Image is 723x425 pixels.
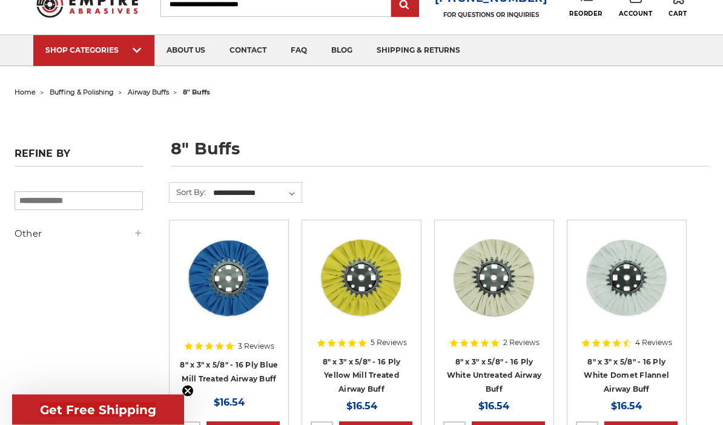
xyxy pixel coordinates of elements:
a: 8 x 3 x 5/8 airway buff yellow mill treatment [311,229,412,363]
button: Close teaser [182,385,194,397]
a: 8 inch white domet flannel airway buffing wheel [576,229,678,363]
span: $16.54 [611,401,642,412]
a: 8" x 3" x 5/8" - 16 Ply Yellow Mill Treated Airway Buff [323,358,401,394]
img: 8 x 3 x 5/8 airway buff yellow mill treatment [311,229,412,326]
span: Get Free Shipping [40,403,156,417]
a: 8 inch untreated airway buffing wheel [443,229,545,363]
div: Get Free ShippingClose teaser [12,395,184,425]
span: $16.54 [214,397,245,409]
span: $16.54 [346,401,377,412]
a: contact [217,36,279,67]
a: 8" x 3" x 5/8" - 16 Ply White Untreated Airway Buff [447,358,542,394]
img: blue mill treated 8 inch airway buffing wheel [178,229,280,326]
a: blog [319,36,365,67]
span: Reorder [569,10,602,18]
a: about us [154,36,217,67]
label: Sort By: [170,183,206,202]
h1: 8" buffs [171,141,708,167]
span: Account [619,10,653,18]
span: Cart [669,10,687,18]
h5: Other [15,227,143,242]
a: blue mill treated 8 inch airway buffing wheel [178,229,280,363]
a: shipping & returns [365,36,472,67]
span: 8" buffs [183,88,210,97]
img: 8 inch untreated airway buffing wheel [443,229,545,326]
span: $16.54 [478,401,509,412]
a: buffing & polishing [50,88,114,97]
a: airway buffs [128,88,169,97]
a: home [15,88,36,97]
div: SHOP CATEGORIES [45,46,142,55]
select: Sort By: [211,185,302,203]
a: 8" x 3" x 5/8" - 16 Ply White Domet Flannel Airway Buff [584,358,669,394]
a: 8" x 3" x 5/8" - 16 Ply Blue Mill Treated Airway Buff [180,361,278,384]
p: FOR QUESTIONS OR INQUIRIES [435,12,548,19]
a: faq [279,36,319,67]
h5: Refine by [15,148,143,167]
img: 8 inch white domet flannel airway buffing wheel [576,229,678,326]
